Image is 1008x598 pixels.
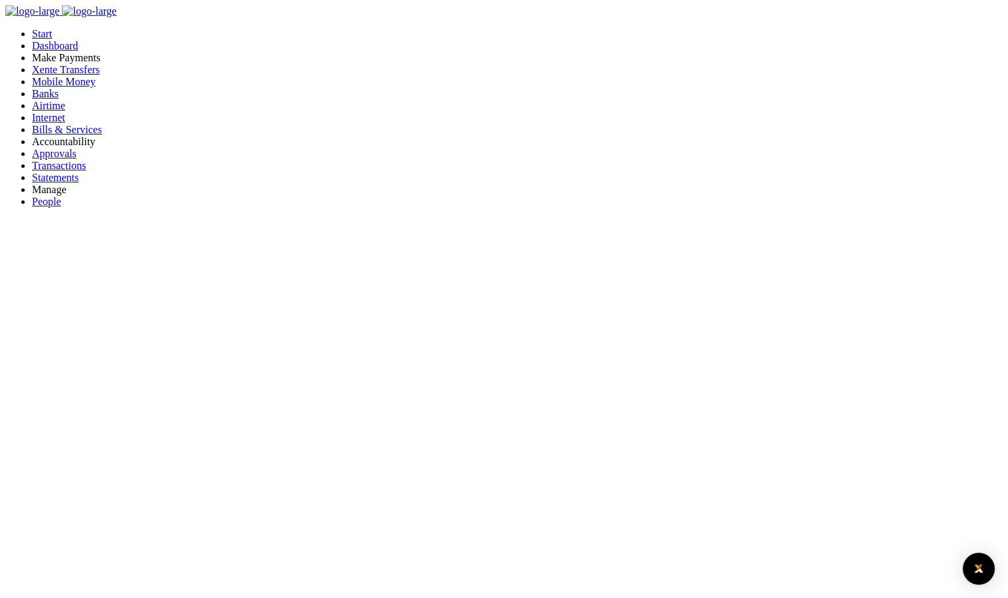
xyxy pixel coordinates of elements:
a: Transactions [32,160,86,171]
a: Approvals [32,148,77,159]
a: Banks [32,88,59,99]
li: M [32,52,1003,64]
a: People [32,196,61,207]
span: countability [45,136,95,147]
a: Dashboard [32,40,78,51]
a: Statements [32,172,79,183]
img: logo-large [62,5,116,17]
span: ake Payments [41,52,100,63]
li: Ac [32,136,1003,148]
a: Start [32,28,52,39]
a: Bills & Services [32,124,102,135]
div: Open Intercom Messenger [963,553,995,585]
img: logo-large [5,5,59,17]
a: Internet [32,112,65,123]
li: M [32,184,1003,196]
a: Xente Transfers [32,64,100,75]
a: Airtime [32,100,65,111]
span: anage [41,184,66,195]
a: logo-small logo-large logo-large [5,5,117,17]
a: Mobile Money [32,76,96,87]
